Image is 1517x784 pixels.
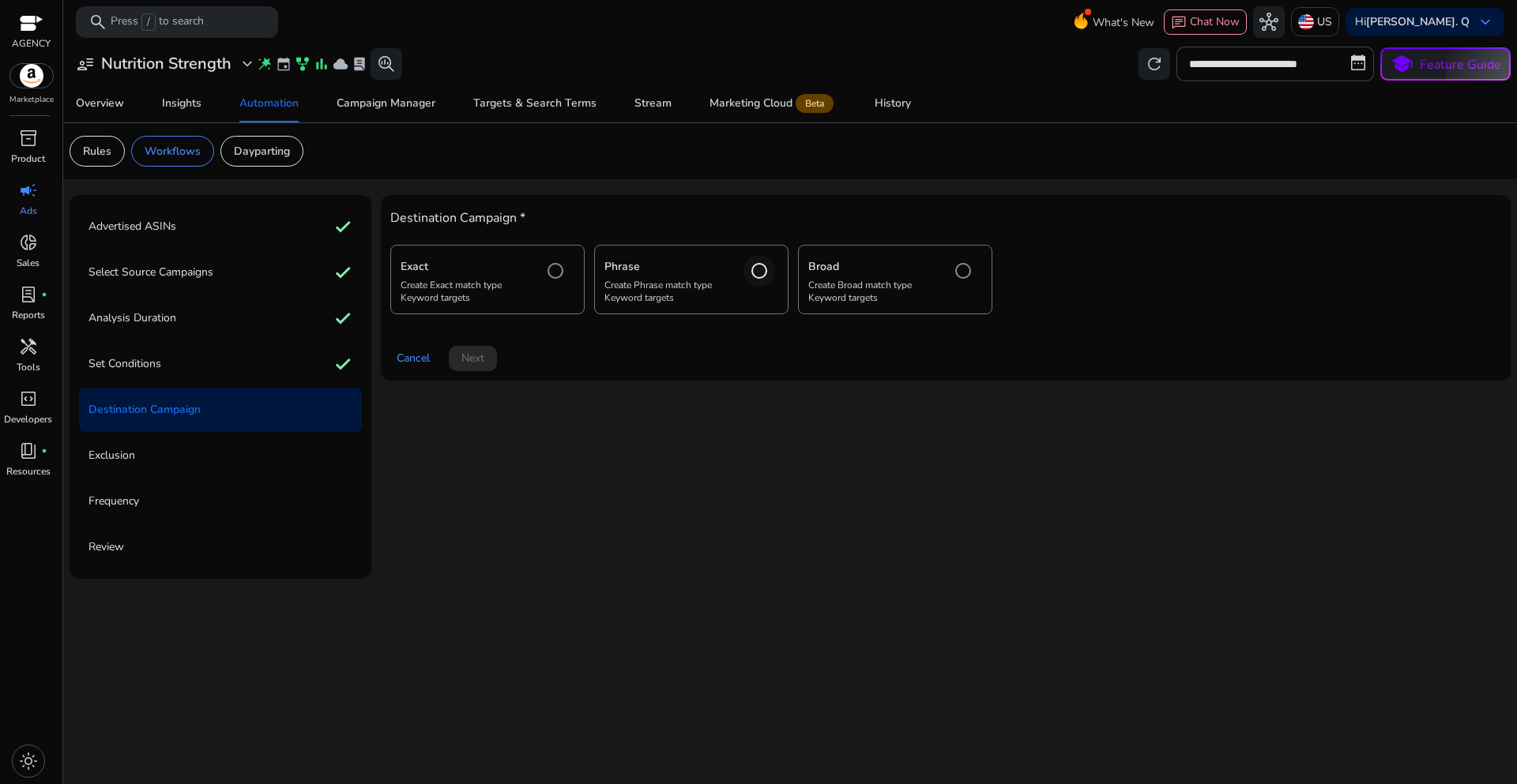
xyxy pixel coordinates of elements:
span: search [88,13,107,32]
p: Developers [4,412,52,426]
p: Review [88,535,124,560]
p: Hi [1355,17,1470,28]
span: fiber_manual_record [41,291,47,298]
h5: Exact [401,261,530,274]
span: fiber_manual_record [41,448,47,454]
p: Resources [6,464,51,478]
mat-icon: check [333,306,352,331]
p: Reports [12,308,45,322]
span: event [276,56,292,72]
span: book_4 [19,441,38,460]
span: family_history [295,56,311,72]
button: search_insights [371,48,402,80]
p: Select Source Campaigns [88,260,213,285]
p: Set Conditions [88,351,161,377]
div: Automation [239,98,299,109]
p: Advertised ASINs [88,214,176,239]
mat-icon: check [333,260,352,285]
div: Marketing Cloud [710,97,837,110]
p: Feature Guide [1420,55,1501,74]
span: bar_chart [314,56,329,72]
h5: Phrase [604,261,734,274]
h3: Nutrition Strength [101,54,232,73]
div: Targets & Search Terms [473,98,597,109]
p: Create Broad match type Keyword targets [808,279,938,304]
span: Chat Now [1190,14,1240,29]
p: Destination Campaign [88,397,201,422]
p: Frequency [88,489,139,514]
div: Campaign Manager [337,98,435,109]
img: us.svg [1298,14,1314,30]
button: chatChat Now [1164,9,1247,35]
span: expand_more [238,54,257,73]
span: school [1391,53,1413,76]
mat-icon: check [333,214,352,239]
p: Rules [83,143,111,159]
span: light_mode [19,752,38,771]
button: schoolFeature Guide [1380,47,1511,81]
img: amazon.svg [10,64,53,88]
p: Exclusion [88,443,135,468]
span: keyboard_arrow_down [1476,13,1495,32]
b: [PERSON_NAME]. Q [1366,14,1470,29]
div: Stream [634,98,672,109]
p: Marketplace [9,94,54,106]
span: lab_profile [352,56,367,72]
span: donut_small [19,233,38,252]
p: Product [11,152,45,166]
p: US [1317,8,1332,36]
div: Overview [76,98,124,109]
span: / [141,13,156,31]
p: Tools [17,360,40,374]
p: Press to search [111,13,204,31]
span: code_blocks [19,389,38,408]
span: lab_profile [19,285,38,304]
span: user_attributes [76,54,95,73]
p: Create Phrase match type Keyword targets [604,279,734,304]
h4: Destination Campaign * [390,211,1501,226]
p: AGENCY [12,36,51,51]
h5: Broad [808,261,938,274]
button: refresh [1139,48,1170,80]
span: chat [1171,15,1187,31]
button: Cancel [390,346,436,371]
p: Create Exact match type Keyword targets [401,279,530,304]
p: Workflows [145,143,201,159]
mat-icon: check [333,351,352,377]
span: What's New [1093,9,1154,36]
button: hub [1253,6,1285,38]
span: Beta [796,94,834,113]
span: inventory_2 [19,129,38,148]
div: Insights [162,98,201,109]
p: Analysis Duration [88,306,176,331]
span: search_insights [377,54,396,73]
span: cloud [333,56,348,72]
div: History [875,98,911,109]
span: wand_stars [257,56,273,72]
p: Sales [17,256,40,270]
span: refresh [1145,54,1164,73]
span: hub [1259,13,1278,32]
span: handyman [19,337,38,356]
p: Dayparting [234,143,290,159]
span: Cancel [397,350,430,366]
span: campaign [19,181,38,200]
p: Ads [20,204,37,218]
